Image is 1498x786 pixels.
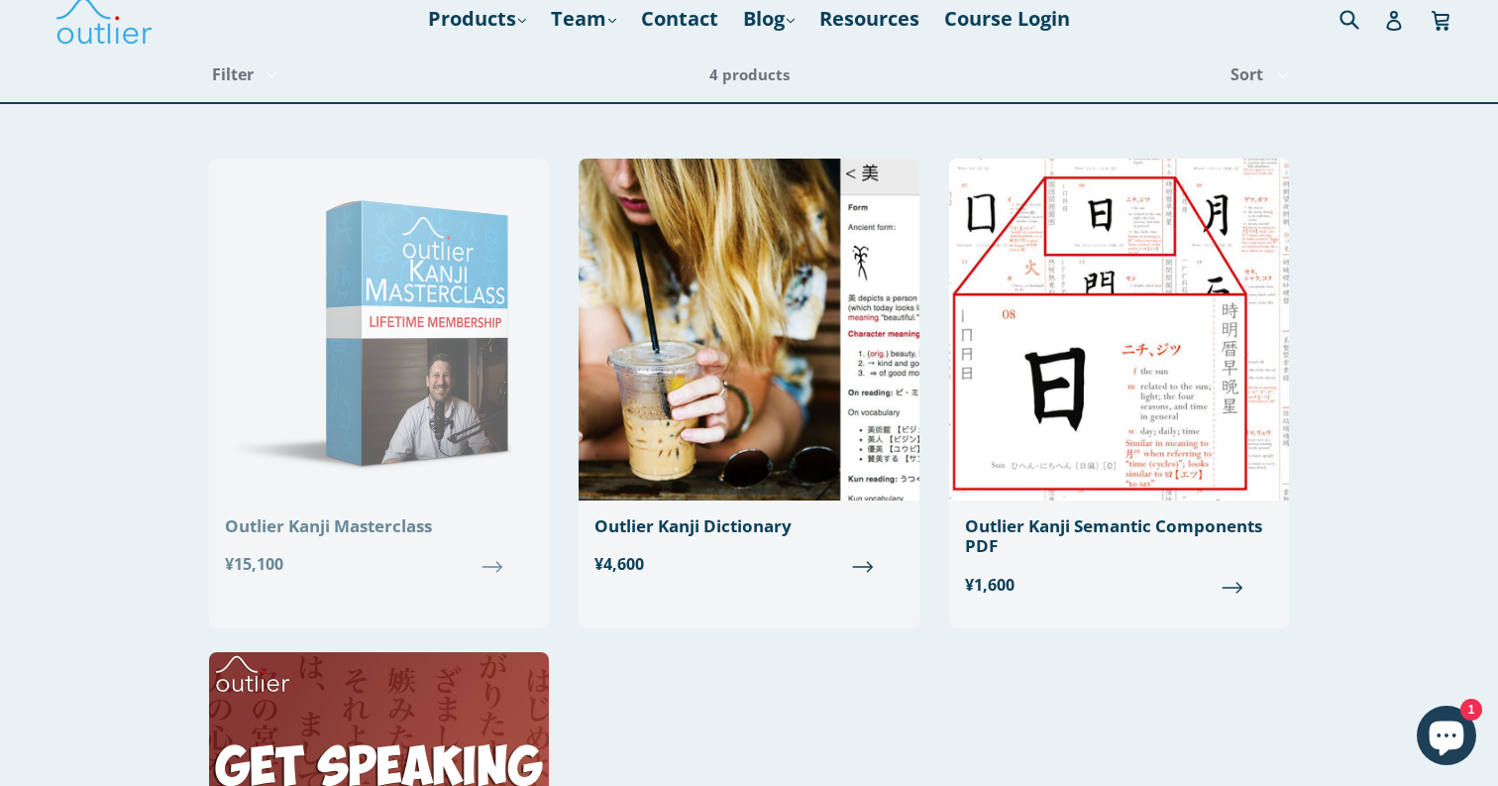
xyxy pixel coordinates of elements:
[1411,706,1482,770] inbox-online-store-chat: Shopify online store chat
[631,1,728,37] a: Contact
[579,159,918,592] a: Outlier Kanji Dictionary ¥4,600
[733,1,804,37] a: Blog
[594,516,903,536] div: Outlier Kanji Dictionary
[949,159,1289,501] img: Outlier Kanji Semantic Components PDF Outlier Linguistics
[965,516,1273,557] div: Outlier Kanji Semantic Components PDF
[934,1,1080,37] a: Course Login
[594,552,903,576] span: ¥4,600
[225,552,533,576] span: ¥15,100
[209,159,549,501] img: Outlier Kanji Masterclass
[541,1,626,37] a: Team
[209,159,549,592] a: Outlier Kanji Masterclass ¥15,100
[225,516,533,536] div: Outlier Kanji Masterclass
[965,573,1273,597] span: ¥1,600
[579,159,918,501] img: Outlier Kanji Dictionary: Essentials Edition Outlier Linguistics
[809,1,929,37] a: Resources
[709,64,790,84] span: 4 products
[949,159,1289,613] a: Outlier Kanji Semantic Components PDF ¥1,600
[418,1,536,37] a: Products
